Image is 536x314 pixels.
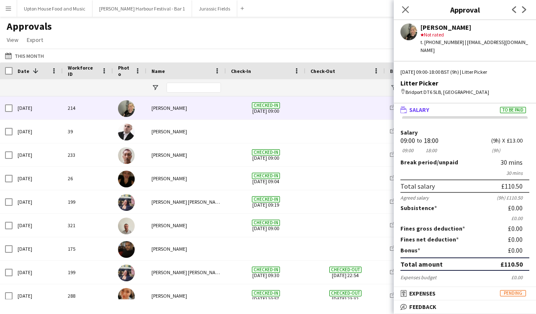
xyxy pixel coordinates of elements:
span: [DATE] 10:57 [231,284,300,307]
span: Checked-in [252,102,280,109]
span: Salary [409,106,429,114]
label: Fines gross deduction [400,225,465,232]
span: Checked-out [329,267,362,273]
span: [DATE] 09:30 [231,261,300,284]
div: £110.50 [501,182,523,190]
div: [PERSON_NAME] [PERSON_NAME] [146,261,226,284]
div: [DATE] 09:00-18:00 BST (9h) | Litter Picker [400,68,529,76]
div: Litter Picker [400,79,529,87]
span: To be paid [500,107,526,113]
div: [PERSON_NAME] [146,237,226,260]
span: Checked-in [252,196,280,202]
span: [DATE] 23:32 [310,284,380,307]
button: Upton House Food and Music [17,0,92,17]
span: Name [151,68,165,74]
mat-expansion-panel-header: Feedback [394,301,536,313]
div: 199 [63,261,113,284]
div: [PERSON_NAME] [146,214,226,237]
div: [DATE] [13,190,63,213]
span: Check-In [231,68,251,74]
span: Break period [400,158,437,166]
div: [DATE] [13,284,63,307]
label: Subsistence [400,204,437,212]
mat-expansion-panel-header: ExpensesPending [394,287,536,300]
div: Expenses budget [400,274,436,280]
img: Sean Spillane [118,124,135,140]
div: £0.00 [400,215,529,221]
div: t. [PHONE_NUMBER] | [EMAIL_ADDRESS][DOMAIN_NAME] [421,39,529,54]
label: /unpaid [400,158,458,166]
div: [PERSON_NAME] [146,96,226,119]
div: to [417,138,422,144]
mat-expansion-panel-header: SalaryTo be paid [394,104,536,116]
div: [DATE] [13,167,63,190]
span: [DATE] 22:54 [310,261,380,284]
img: Maddi Hufton [118,288,135,305]
div: 30 mins [400,170,529,176]
a: Jurassic Fields [390,199,429,205]
button: Jurassic Fields [192,0,237,17]
span: Board [390,68,405,74]
span: Feedback [409,303,436,311]
span: Photo [118,65,131,77]
div: Total amount [400,260,443,268]
div: [DATE] [13,261,63,284]
a: Jurassic Fields [390,175,429,182]
div: [PERSON_NAME] [146,143,226,166]
div: 39 [63,120,113,143]
div: £0.00 [508,247,529,254]
span: Checked-out [329,290,362,296]
div: Total salary [400,182,435,190]
div: 30 mins [500,158,529,166]
a: Export [23,34,46,45]
span: [DATE] 09:19 [231,190,300,213]
span: [DATE] 09:00 [231,143,300,166]
img: Brian Masube [118,241,135,258]
div: 321 [63,214,113,237]
div: Agreed salary [400,195,429,201]
div: £13.00 [507,138,529,144]
span: Date [18,68,29,74]
a: View [3,34,22,45]
button: Open Filter Menu [151,84,159,91]
span: Checked-in [252,290,280,296]
img: Mary Ellynn [118,194,135,211]
label: Bonus [400,247,420,254]
div: [DATE] [13,237,63,260]
label: Salary [400,130,529,136]
h3: Approval [394,4,536,15]
span: Export [27,36,43,44]
div: [PERSON_NAME] [421,23,529,31]
div: £0.00 [508,204,529,212]
span: Checked-in [252,149,280,156]
span: Checked-in [252,173,280,179]
img: Mary Ellynn [118,265,135,281]
label: Fines net deduction [400,236,459,243]
a: Jurassic Fields [390,152,429,158]
a: Jurassic Fields [390,105,429,111]
div: 199 [63,190,113,213]
div: £110.50 [500,260,523,268]
div: 288 [63,284,113,307]
div: 18:00 [424,138,439,144]
button: This Month [3,51,46,61]
div: 175 [63,237,113,260]
a: Jurassic Fields [390,246,429,252]
div: 9h [491,147,500,153]
img: Michael Bartram [118,218,135,234]
div: [DATE] [13,120,63,143]
span: Pending [500,290,526,296]
span: Checked-in [252,267,280,273]
a: Jurassic Fields [390,293,429,299]
div: £0.00 [508,236,529,243]
a: Jurassic Fields [390,222,429,228]
div: 18:00 [424,147,439,153]
button: Open Filter Menu [390,84,398,91]
div: £0.00 [511,274,529,280]
div: [PERSON_NAME] [PERSON_NAME] [146,190,226,213]
div: [PERSON_NAME] [146,284,226,307]
div: 233 [63,143,113,166]
span: Checked-in [252,220,280,226]
div: [DATE] [13,143,63,166]
div: 09:00 [400,138,415,144]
